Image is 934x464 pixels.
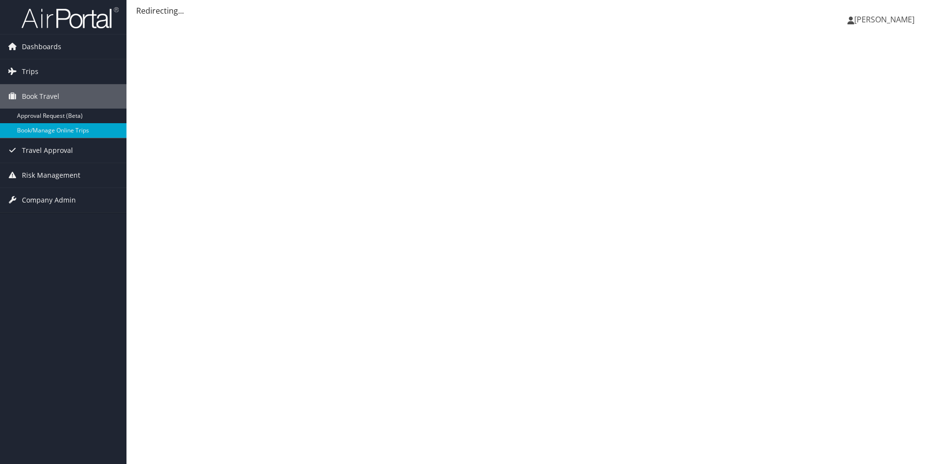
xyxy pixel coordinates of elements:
[22,84,59,109] span: Book Travel
[22,138,73,163] span: Travel Approval
[854,14,915,25] span: [PERSON_NAME]
[22,188,76,212] span: Company Admin
[21,6,119,29] img: airportal-logo.png
[22,163,80,187] span: Risk Management
[136,5,924,17] div: Redirecting...
[847,5,924,34] a: [PERSON_NAME]
[22,35,61,59] span: Dashboards
[22,59,38,84] span: Trips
